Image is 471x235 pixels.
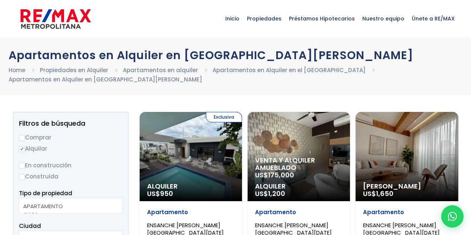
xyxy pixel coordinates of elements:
a: Home [9,66,25,74]
span: 1,650 [376,189,394,198]
h1: Apartamentos en Alquiler en [GEOGRAPHIC_DATA][PERSON_NAME] [9,49,463,62]
span: Únete a RE/MAX [408,7,458,30]
label: En construcción [19,161,122,170]
a: Apartamentos en alquiler [123,66,198,74]
h2: Filtros de búsqueda [19,120,122,127]
span: Alquiler [255,183,343,190]
span: Alquiler [147,183,235,190]
input: En construcción [19,163,25,169]
span: Inicio [222,7,243,30]
input: Construida [19,174,25,180]
option: APARTAMENTO [23,202,113,210]
span: US$ [255,189,285,198]
label: Alquilar [19,144,122,153]
span: Tipo de propiedad [19,189,72,197]
span: Venta y alquiler amueblado [255,157,343,171]
span: US$ [147,189,173,198]
span: Ciudad [19,222,41,230]
a: Propiedades en Alquiler [40,66,108,74]
span: US$ [363,189,394,198]
input: Comprar [19,135,25,141]
img: remax-metropolitana-logo [20,8,91,30]
p: Apartamento [363,209,451,216]
span: Exclusiva [206,112,242,122]
label: Construida [19,172,122,181]
span: 950 [160,189,173,198]
span: 175,000 [268,170,294,180]
p: Apartamento [255,209,343,216]
p: Apartamento [147,209,235,216]
span: Propiedades [243,7,285,30]
span: Préstamos Hipotecarios [285,7,359,30]
span: 1,200 [268,189,285,198]
a: Apartamentos en Alquiler en [GEOGRAPHIC_DATA][PERSON_NAME] [9,75,202,83]
span: [PERSON_NAME] [363,183,451,190]
option: CASA [23,210,113,219]
span: Nuestro equipo [359,7,408,30]
input: Alquilar [19,146,25,152]
a: Apartamentos en Alquiler en el [GEOGRAPHIC_DATA] [213,66,366,74]
span: US$ [255,170,294,180]
label: Comprar [19,133,122,142]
